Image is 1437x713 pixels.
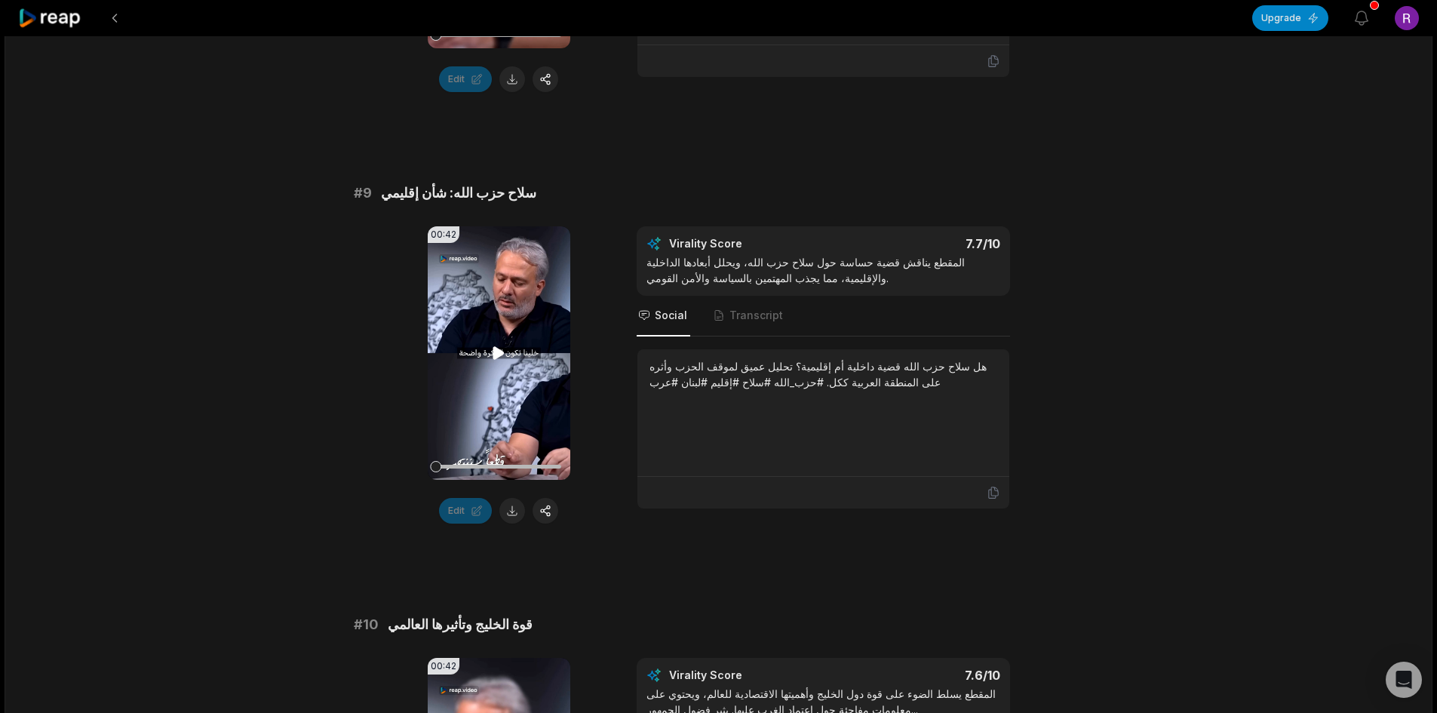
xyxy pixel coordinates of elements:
[439,66,492,92] button: Edit
[637,296,1010,337] nav: Tabs
[649,358,997,390] div: هل سلاح حزب الله قضية داخلية أم إقليمية؟ تحليل عميق لموقف الحزب وأثره على المنطقة العربية ككل. #ح...
[428,226,570,480] video: Your browser does not support mp4 format.
[646,254,1000,286] div: المقطع يناقش قضية حساسة حول سلاح حزب الله، ويحلل أبعادها الداخلية والإقليمية، مما يجذب المهتمين ب...
[388,614,533,635] span: قوة الخليج وتأثيرها العالمي
[669,236,831,251] div: Virality Score
[838,236,1000,251] div: 7.7 /10
[439,498,492,524] button: Edit
[381,183,536,204] span: سلاح حزب الله: شأن إقليمي
[655,308,687,323] span: Social
[669,668,831,683] div: Virality Score
[1252,5,1328,31] button: Upgrade
[1386,662,1422,698] div: Open Intercom Messenger
[354,614,379,635] span: # 10
[729,308,783,323] span: Transcript
[354,183,372,204] span: # 9
[838,668,1000,683] div: 7.6 /10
